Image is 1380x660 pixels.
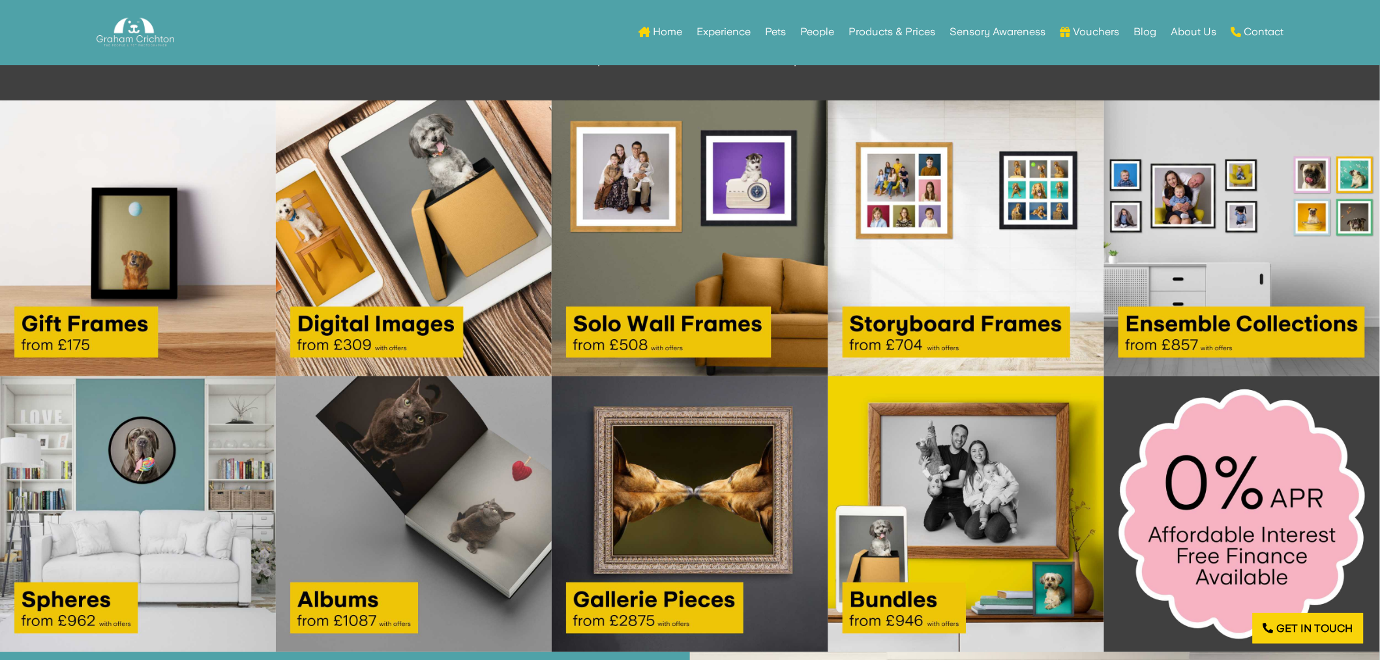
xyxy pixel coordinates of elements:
[1060,7,1119,57] a: Vouchers
[638,7,682,57] a: Home
[276,100,552,376] img: 7
[1231,7,1283,57] a: Contact
[97,14,173,50] img: Graham Crichton Photography Logo - Graham Crichton - Belfast Family & Pet Photography Studio
[950,7,1045,57] a: Sensory Awareness
[765,7,786,57] a: Pets
[697,7,751,57] a: Experience
[828,376,1104,652] img: 9
[800,7,834,57] a: People
[1104,376,1380,652] img: Product Thumbnails
[1253,613,1364,644] a: Get in touch
[1104,100,1380,376] img: 4
[560,53,821,67] span: Click a product to find out more and see the price
[828,100,1104,376] img: 5
[276,376,552,652] img: 6
[1133,7,1156,57] a: Blog
[552,100,828,376] img: 1
[552,376,828,652] img: 3
[1171,7,1216,57] a: About Us
[848,7,935,57] a: Products & Prices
